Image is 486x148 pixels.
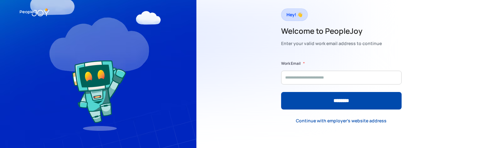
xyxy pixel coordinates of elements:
[281,60,301,67] label: Work Email
[291,114,392,127] a: Continue with employer's website address
[281,26,382,36] h2: Welcome to PeopleJoy
[296,118,387,124] div: Continue with employer's website address
[281,39,382,48] div: Enter your valid work email address to continue
[281,60,402,110] form: Form
[286,10,302,19] div: Hey! 👋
